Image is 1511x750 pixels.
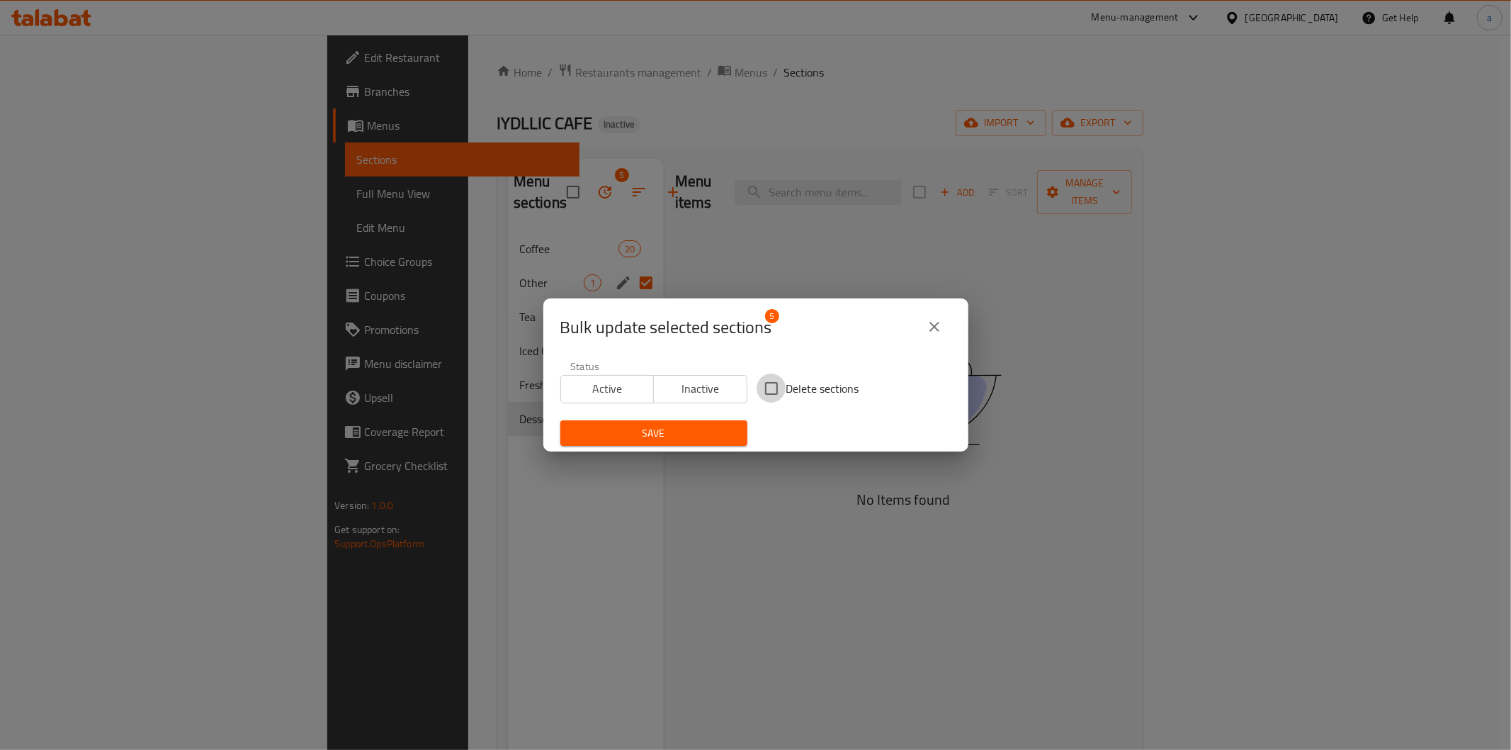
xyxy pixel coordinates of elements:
button: close [917,310,951,344]
span: Inactive [660,379,742,399]
span: Selected section count [560,316,772,339]
span: Delete sections [786,380,859,397]
button: Inactive [653,375,747,403]
span: Save [572,425,736,442]
span: 5 [765,309,779,323]
span: Active [567,379,649,399]
button: Save [560,420,747,447]
button: Active [560,375,655,403]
